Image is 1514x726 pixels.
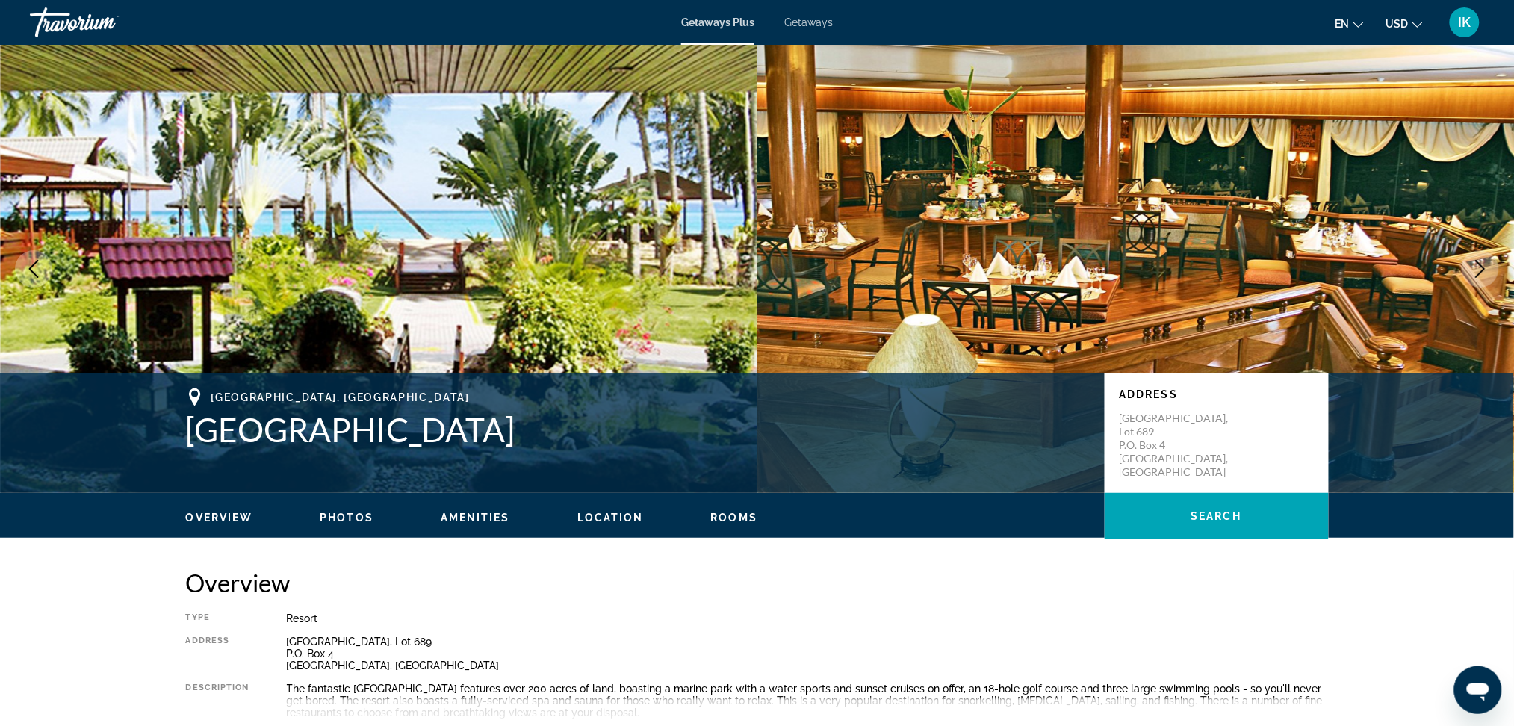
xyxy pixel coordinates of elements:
span: USD [1386,18,1409,30]
p: [GEOGRAPHIC_DATA], Lot 689 P.O. Box 4 [GEOGRAPHIC_DATA], [GEOGRAPHIC_DATA] [1120,412,1239,479]
div: Resort [287,612,1329,624]
span: IK [1459,15,1471,30]
a: Getaways [784,16,833,28]
button: Location [577,511,644,524]
button: User Menu [1445,7,1484,38]
span: Amenities [441,512,510,524]
span: Location [577,512,644,524]
button: Change language [1335,13,1364,34]
p: Address [1120,388,1314,400]
iframe: Кнопка запуска окна обмена сообщениями [1454,666,1502,714]
button: Rooms [711,511,758,524]
div: The fantastic [GEOGRAPHIC_DATA] features over 200 acres of land, boasting a marine park with a wa... [287,683,1329,719]
div: Description [186,683,249,719]
button: Change currency [1386,13,1423,34]
button: Photos [320,511,373,524]
a: Getaways Plus [681,16,754,28]
span: [GEOGRAPHIC_DATA], [GEOGRAPHIC_DATA] [211,391,470,403]
button: Previous image [15,250,52,288]
button: Search [1105,493,1329,539]
h1: [GEOGRAPHIC_DATA] [186,410,1090,449]
button: Next image [1462,250,1499,288]
div: Type [186,612,249,624]
a: Travorium [30,3,179,42]
button: Overview [186,511,253,524]
span: Rooms [711,512,758,524]
span: Photos [320,512,373,524]
button: Amenities [441,511,510,524]
span: Overview [186,512,253,524]
h2: Overview [186,568,1329,598]
span: Search [1191,510,1242,522]
div: [GEOGRAPHIC_DATA], Lot 689 P.O. Box 4 [GEOGRAPHIC_DATA], [GEOGRAPHIC_DATA] [287,636,1329,671]
span: en [1335,18,1350,30]
div: Address [186,636,249,671]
